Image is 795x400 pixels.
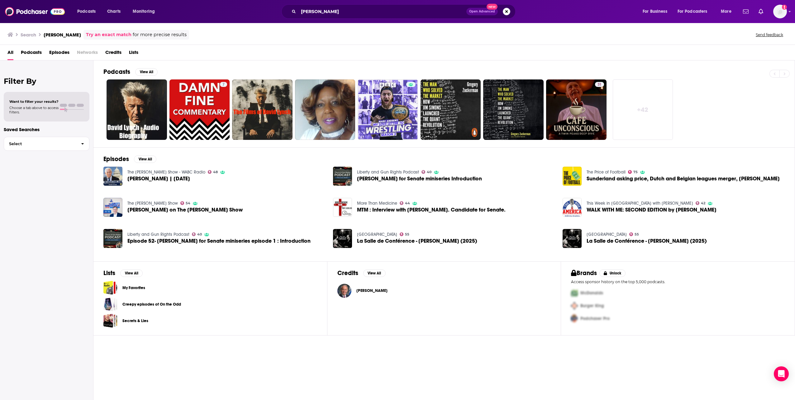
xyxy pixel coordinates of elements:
[487,4,498,10] span: New
[103,314,117,328] a: Secrets & Lies
[337,284,351,298] img: Ed Markey
[773,5,787,18] span: Logged in as PUPPublicity
[587,207,716,212] span: WALK WITH ME: SECOND EDITION by [PERSON_NAME]
[21,47,42,60] a: Podcasts
[333,198,352,217] a: MTM : Interview with Mark Lynch. Candidate for Senate.
[569,287,580,299] img: First Pro Logo
[633,171,638,174] span: 75
[569,299,580,312] img: Second Pro Logo
[357,201,397,206] a: More Than Medicine
[773,5,787,18] img: User Profile
[357,169,419,175] a: Liberty and Gun Rights Podcast
[213,171,218,174] span: 48
[756,6,766,17] a: Show notifications dropdown
[674,7,716,17] button: open menu
[5,6,65,17] img: Podchaser - Follow, Share and Rate Podcasts
[587,176,780,181] span: Sunderland asking price, Dutch and Belgian leagues merger, [PERSON_NAME]
[127,207,243,212] a: Mark Lynch on The Brett Winterble Show
[643,7,667,16] span: For Business
[4,126,89,132] p: Saved Searches
[287,4,521,19] div: Search podcasts, credits, & more...
[103,297,117,311] span: Creepy episodes of On the Odd
[782,5,787,10] svg: Add a profile image
[427,171,431,174] span: 40
[73,7,104,17] button: open menu
[357,232,397,237] a: Arkham Inn
[333,229,352,248] a: La Salle de Conférence - Mark Lynch (2025)
[773,5,787,18] button: Show profile menu
[563,229,582,248] img: La Salle de Conférence - Mark Lynch (2025)
[563,167,582,186] img: Sunderland asking price, Dutch and Belgian leagues merger, Mark Lynch
[86,31,131,38] a: Try an exact match
[9,99,59,104] span: Want to filter your results?
[400,232,410,236] a: 55
[77,7,96,16] span: Podcasts
[127,232,189,237] a: Liberty and Gun Rights Podcast
[44,32,81,38] h3: [PERSON_NAME]
[337,281,551,301] button: Ed MarkeyEd Markey
[127,238,311,244] a: Episode 52- Mark Lynch for Senate miniseries episode 1 : Introduction
[337,269,358,277] h2: Credits
[77,47,98,60] span: Networks
[595,82,604,87] a: 31
[103,155,129,163] h2: Episodes
[569,312,580,325] img: Third Pro Logo
[357,207,506,212] a: MTM : Interview with Mark Lynch. Candidate for Senate.
[103,7,124,17] a: Charts
[120,269,143,277] button: View All
[127,176,190,181] span: [PERSON_NAME] | [DATE]
[599,269,626,277] button: Unlock
[563,198,582,217] a: WALK WITH ME: SECOND EDITION by Mark Lynch
[134,155,156,163] button: View All
[333,167,352,186] a: Mark Lynch for Senate miniseries Introduction
[180,201,191,205] a: 54
[186,202,190,205] span: 54
[638,7,675,17] button: open menu
[103,167,122,186] img: Mark Lynch | 02-16-25
[298,7,466,17] input: Search podcasts, credits, & more...
[678,7,707,16] span: For Podcasters
[356,288,388,293] a: Ed Markey
[587,238,707,244] a: La Salle de Conférence - Mark Lynch (2025)
[127,201,178,206] a: The Brett Winterble Show
[122,301,181,308] a: Creepy episodes of On the Odd
[9,106,59,114] span: Choose a tab above to access filters.
[133,7,155,16] span: Monitoring
[696,201,706,205] a: 42
[103,68,130,76] h2: Podcasts
[580,303,604,308] span: Burger King
[127,238,311,244] span: Episode 52- [PERSON_NAME] for Senate miniseries episode 1 : Introduction
[357,238,477,244] a: La Salle de Conférence - Mark Lynch (2025)
[421,170,432,174] a: 40
[701,202,705,205] span: 42
[103,198,122,217] a: Mark Lynch on The Brett Winterble Show
[740,6,751,17] a: Show notifications dropdown
[122,284,145,291] a: My Favorites
[587,232,627,237] a: Arkham Inn
[103,68,158,76] a: PodcastsView All
[754,32,785,37] button: Send feedback
[580,316,610,321] span: Podchaser Pro
[129,47,138,60] a: Lists
[128,7,163,17] button: open menu
[405,233,409,236] span: 55
[613,79,673,140] a: +42
[4,77,89,86] h2: Filter By
[7,47,13,60] a: All
[133,31,187,38] span: for more precise results
[105,47,121,60] span: Credits
[169,79,230,140] a: 7
[580,290,603,296] span: McDonalds
[363,269,386,277] button: View All
[103,155,156,163] a: EpisodesView All
[571,279,785,284] p: Access sponsor history on the top 5,000 podcasts.
[135,68,158,76] button: View All
[587,176,780,181] a: Sunderland asking price, Dutch and Belgian leagues merger, Mark Lynch
[357,176,482,181] a: Mark Lynch for Senate miniseries Introduction
[721,7,731,16] span: More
